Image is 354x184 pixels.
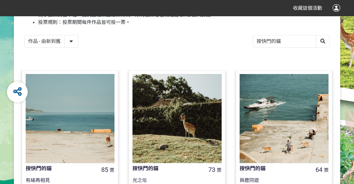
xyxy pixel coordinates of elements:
[208,166,215,173] span: 73
[323,167,328,173] span: 票
[132,165,204,173] div: 按快門的貓
[240,165,311,173] div: 按快門的貓
[315,166,322,173] span: 64
[217,167,222,173] span: 票
[110,167,114,173] span: 票
[26,165,97,173] div: 按快門的貓
[101,166,108,173] span: 85
[38,19,330,26] li: 投票規則：投票期間每件作品皆可投一票。
[253,35,329,47] input: 搜尋作品
[293,5,322,11] span: 收藏這個活動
